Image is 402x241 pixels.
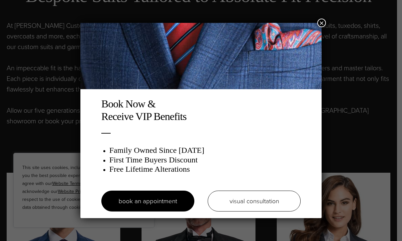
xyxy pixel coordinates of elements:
[101,97,301,123] h2: Book Now & Receive VIP Benefits
[109,164,301,174] h3: Free Lifetime Alterations
[101,191,194,211] a: book an appointment
[208,191,301,211] a: visual consultation
[317,19,326,27] button: Close
[109,155,301,165] h3: First Time Buyers Discount
[109,146,301,155] h3: Family Owned Since [DATE]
